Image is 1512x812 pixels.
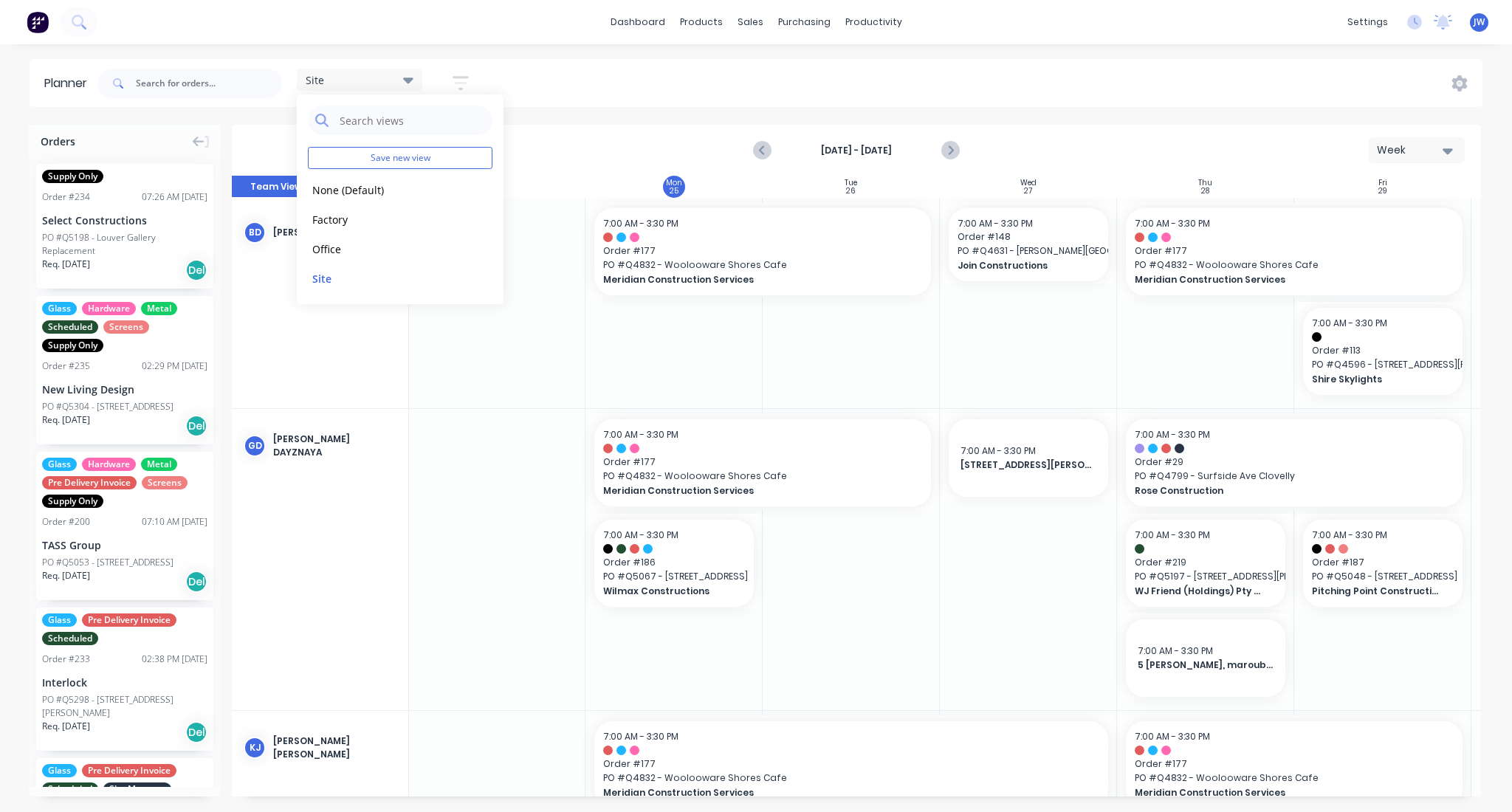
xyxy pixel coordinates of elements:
[142,190,207,204] div: 07:26 AM [DATE]
[82,613,176,627] span: Pre Delivery Invoice
[1312,556,1454,569] span: Order # 187
[603,786,1050,799] span: Meridian Construction Services
[1378,187,1387,195] div: 29
[185,721,207,743] div: Del
[1377,142,1445,158] div: Week
[783,144,930,157] strong: [DATE] - [DATE]
[41,134,75,149] span: Orders
[603,428,678,441] span: 7:00 AM - 3:30 PM
[141,302,177,315] span: Metal
[273,226,396,239] div: [PERSON_NAME]
[603,217,678,230] span: 7:00 AM - 3:30 PM
[42,537,207,553] div: TASS Group
[42,302,77,315] span: Glass
[42,613,77,627] span: Glass
[308,210,465,227] button: Factory
[1135,786,1422,799] span: Meridian Construction Services
[273,734,396,761] div: [PERSON_NAME] [PERSON_NAME]
[42,359,90,373] div: Order # 235
[142,653,207,666] div: 02:38 PM [DATE]
[142,359,207,373] div: 02:29 PM [DATE]
[338,106,485,135] input: Search views
[961,458,1096,472] span: [STREET_ADDRESS][PERSON_NAME]
[958,259,1085,272] span: Join Constructions
[306,72,324,88] span: Site
[1135,757,1454,771] span: Order # 177
[1369,137,1465,163] button: Week
[603,455,922,469] span: Order # 177
[103,320,149,334] span: Screens
[771,11,838,33] div: purchasing
[42,458,77,471] span: Glass
[845,179,857,187] div: Tue
[244,435,266,457] div: GD
[103,782,171,796] span: Site Measure
[603,730,678,743] span: 7:00 AM - 3:30 PM
[244,737,266,759] div: KJ
[1312,344,1454,357] span: Order # 113
[42,339,103,352] span: Supply Only
[42,231,207,258] div: PO #Q5198 - Louver Gallery Replacement
[603,273,890,286] span: Meridian Construction Services
[958,244,1099,258] span: PO # Q4631 - [PERSON_NAME][GEOGRAPHIC_DATA]
[1340,11,1395,33] div: settings
[42,782,98,796] span: Scheduled
[1312,570,1454,583] span: PO # Q5048 - [STREET_ADDRESS]
[42,632,98,645] span: Scheduled
[1135,585,1262,598] span: WJ Friend (Holdings) Pty Ltd
[730,11,771,33] div: sales
[185,571,207,593] div: Del
[1135,730,1210,743] span: 7:00 AM - 3:30 PM
[44,75,94,92] div: Planner
[1135,455,1454,469] span: Order # 29
[82,458,136,471] span: Hardware
[603,258,922,272] span: PO # Q4832 - Woolooware Shores Cafe
[603,469,922,483] span: PO # Q4832 - Woolooware Shores Cafe
[1135,484,1422,498] span: Rose Construction
[136,69,282,98] input: Search for orders...
[42,556,173,569] div: PO #Q5053 - [STREET_ADDRESS]
[1135,556,1276,569] span: Order # 219
[185,415,207,437] div: Del
[1198,179,1212,187] div: Thu
[42,190,90,204] div: Order # 234
[603,570,745,583] span: PO # Q5067 - [STREET_ADDRESS]
[42,382,207,397] div: New Living Design
[42,320,98,334] span: Scheduled
[42,495,103,508] span: Supply Only
[1020,179,1037,187] div: Wed
[603,556,745,569] span: Order # 186
[1135,428,1210,441] span: 7:00 AM - 3:30 PM
[1474,16,1485,29] span: JW
[42,400,173,413] div: PO #Q5304 - [STREET_ADDRESS]
[42,569,90,582] span: Req. [DATE]
[1138,644,1213,657] span: 7:00 AM - 3:30 PM
[603,11,673,33] a: dashboard
[1201,187,1209,195] div: 28
[1024,187,1032,195] div: 27
[1135,469,1454,483] span: PO # Q4799 - Surfside Ave Clovelly
[142,476,188,489] span: Screens
[308,240,465,257] button: Office
[1135,244,1454,258] span: Order # 177
[961,444,1036,457] span: 7:00 AM - 3:30 PM
[42,476,137,489] span: Pre Delivery Invoice
[1135,771,1454,785] span: PO # Q4832 - Woolooware Shores Cafe
[42,258,90,271] span: Req. [DATE]
[603,529,678,541] span: 7:00 AM - 3:30 PM
[185,259,207,281] div: Del
[42,213,207,228] div: Select Constructions
[27,11,49,33] img: Factory
[42,720,90,733] span: Req. [DATE]
[42,413,90,427] span: Req. [DATE]
[1135,217,1210,230] span: 7:00 AM - 3:30 PM
[838,11,910,33] div: productivity
[42,515,90,529] div: Order # 200
[1135,570,1276,583] span: PO # Q5197 - [STREET_ADDRESS][PERSON_NAME]
[670,187,678,195] div: 25
[1135,529,1210,541] span: 7:00 AM - 3:30 PM
[1312,373,1440,386] span: Shire Skylights
[1135,273,1422,286] span: Meridian Construction Services
[603,585,731,598] span: Wilmax Constructions
[673,11,730,33] div: products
